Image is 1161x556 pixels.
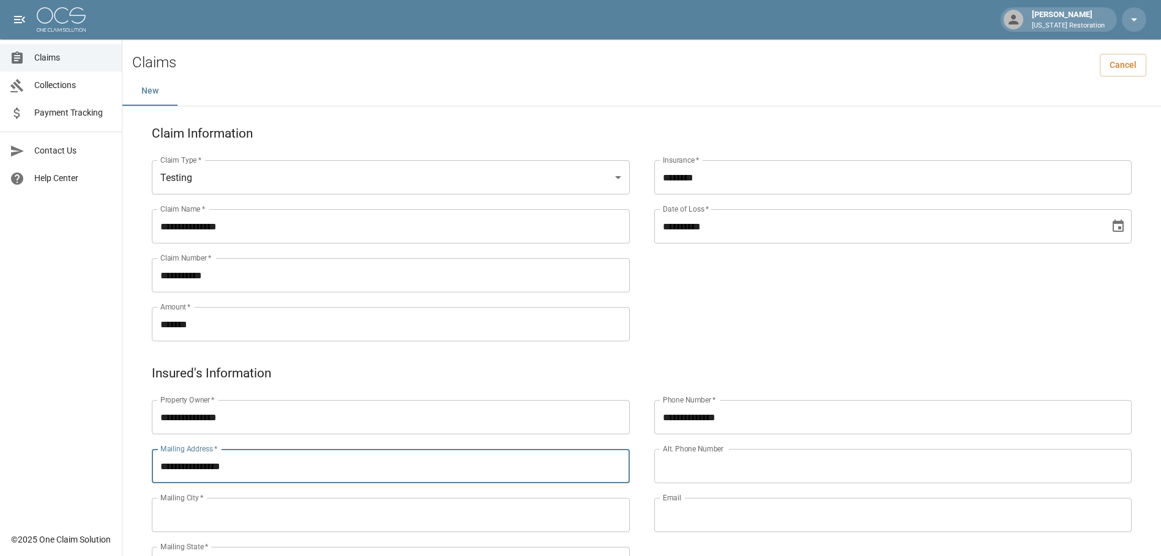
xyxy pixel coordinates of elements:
label: Insurance [663,155,699,165]
div: dynamic tabs [122,76,1161,106]
label: Alt. Phone Number [663,443,723,454]
span: Payment Tracking [34,106,112,119]
label: Phone Number [663,395,715,405]
div: Testing [152,160,630,195]
div: © 2025 One Claim Solution [11,533,111,546]
label: Claim Name [160,204,205,214]
span: Help Center [34,172,112,185]
button: Choose date, selected date is Aug 25, 2025 [1106,214,1130,239]
label: Property Owner [160,395,215,405]
span: Contact Us [34,144,112,157]
button: open drawer [7,7,32,32]
a: Cancel [1100,54,1146,76]
button: New [122,76,177,106]
h2: Claims [132,54,176,72]
img: ocs-logo-white-transparent.png [37,7,86,32]
span: Collections [34,79,112,92]
div: [PERSON_NAME] [1027,9,1110,31]
label: Claim Number [160,253,211,263]
label: Mailing Address [160,443,217,454]
label: Email [663,492,681,503]
label: Mailing State [160,541,208,552]
p: [US_STATE] Restoration [1032,21,1105,31]
label: Mailing City [160,492,204,503]
label: Claim Type [160,155,201,165]
label: Date of Loss [663,204,709,214]
label: Amount [160,302,191,312]
span: Claims [34,51,112,64]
